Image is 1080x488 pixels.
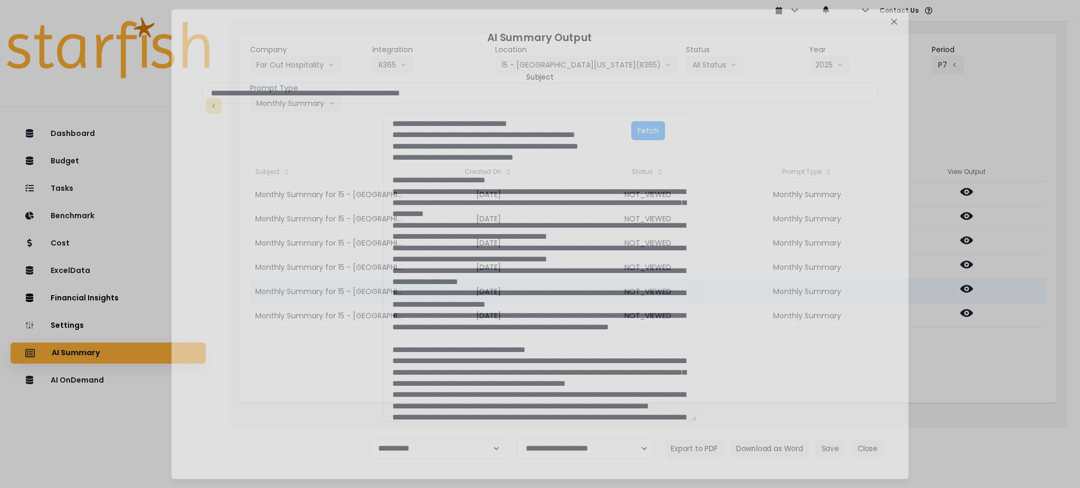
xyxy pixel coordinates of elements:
button: Export to PDF [665,439,724,457]
button: Close [886,13,902,30]
header: AI Summary Output [184,22,896,53]
button: Download as Word [730,439,809,457]
button: Save [815,439,845,457]
header: Subject [526,72,554,82]
button: Close [851,439,883,457]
